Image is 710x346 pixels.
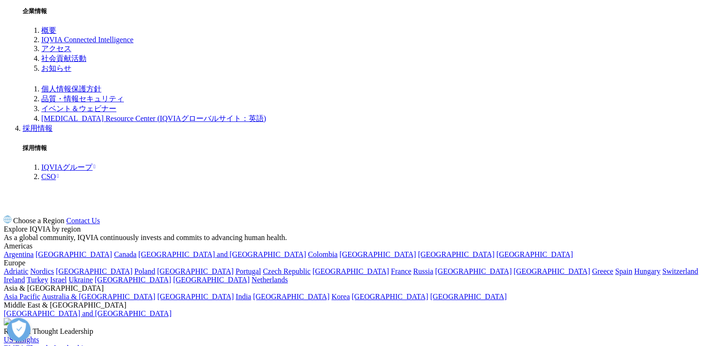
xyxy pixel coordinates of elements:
[4,242,706,250] div: Americas
[253,293,329,301] a: [GEOGRAPHIC_DATA]
[513,267,590,275] a: [GEOGRAPHIC_DATA]
[308,250,337,258] a: Colombia
[23,124,53,132] a: 採用情報
[662,267,698,275] a: Switzerland
[173,276,250,284] a: [GEOGRAPHIC_DATA]
[27,276,48,284] a: Turkey
[4,276,25,284] a: Ireland
[339,250,416,258] a: [GEOGRAPHIC_DATA]
[50,276,67,284] a: Israel
[13,217,64,225] span: Choose a Region
[56,267,132,275] a: [GEOGRAPHIC_DATA]
[41,85,101,93] a: 個人情報保護方針
[41,45,71,53] a: アクセス
[23,7,706,15] h5: 企業情報
[41,54,86,62] a: 社会貢献活動
[157,293,234,301] a: [GEOGRAPHIC_DATA]
[41,64,71,72] a: お知らせ
[4,250,34,258] a: Argentina
[36,250,112,258] a: [GEOGRAPHIC_DATA]
[41,163,95,171] a: IQVIAグループ
[263,267,311,275] a: Czech Republic
[252,276,288,284] a: Netherlands
[351,293,428,301] a: [GEOGRAPHIC_DATA]
[41,173,59,181] a: CSO
[157,267,234,275] a: [GEOGRAPHIC_DATA]
[615,267,632,275] a: Spain
[41,114,266,122] a: [MEDICAL_DATA] Resource Center (IQVIAグローバルサイト：英語)
[4,318,11,325] img: 2093_analyzing-data-using-big-screen-display-and-laptop.png
[4,259,706,267] div: Europe
[4,284,706,293] div: Asia & [GEOGRAPHIC_DATA]
[4,267,28,275] a: Adriatic
[41,95,124,103] a: 品質・情報セキュリティ
[69,276,93,284] a: Ukraine
[418,250,495,258] a: [GEOGRAPHIC_DATA]
[4,336,39,344] a: US Insights
[496,250,573,258] a: [GEOGRAPHIC_DATA]
[236,267,261,275] a: Portugal
[236,293,251,301] a: India
[134,267,155,275] a: Poland
[592,267,613,275] a: Greece
[331,293,350,301] a: Korea
[42,293,155,301] a: Australia & [GEOGRAPHIC_DATA]
[23,144,706,152] h5: 採用情報
[4,293,40,301] a: Asia Pacific
[430,293,507,301] a: [GEOGRAPHIC_DATA]
[7,318,31,341] button: 優先設定センターを開く
[41,36,133,44] a: IQVIA Connected Intelligence
[413,267,434,275] a: Russia
[41,105,116,113] a: イベント＆ウェビナー
[114,250,137,258] a: Canada
[30,267,54,275] a: Nordics
[634,267,660,275] a: Hungary
[4,309,171,317] a: [GEOGRAPHIC_DATA] and [GEOGRAPHIC_DATA]
[4,233,706,242] div: As a global community, IQVIA continuously invests and commits to advancing human health.
[4,225,706,233] div: Explore IQVIA by region
[138,250,306,258] a: [GEOGRAPHIC_DATA] and [GEOGRAPHIC_DATA]
[313,267,389,275] a: [GEOGRAPHIC_DATA]
[4,301,706,309] div: Middle East & [GEOGRAPHIC_DATA]
[66,217,100,225] a: Contact Us
[41,26,56,34] a: 概要
[391,267,412,275] a: France
[435,267,512,275] a: [GEOGRAPHIC_DATA]
[95,276,171,284] a: [GEOGRAPHIC_DATA]
[4,327,706,336] div: Regional Thought Leadership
